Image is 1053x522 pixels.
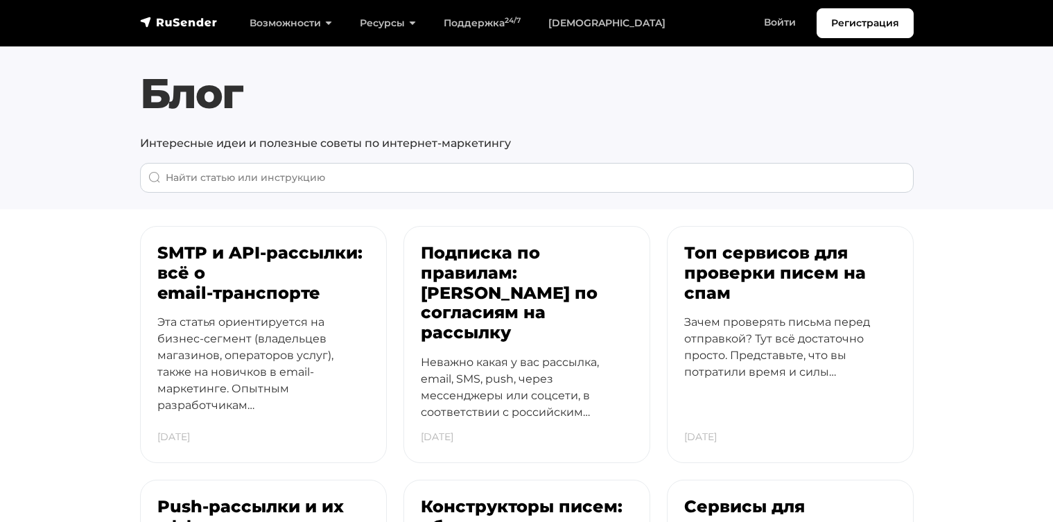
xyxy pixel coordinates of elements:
p: [DATE] [157,423,190,451]
h1: Блог [140,69,914,119]
a: Топ сервисов для проверки писем на спам Зачем проверять письма перед отправкой? Тут всё достаточн... [667,226,914,463]
a: Ресурсы [346,9,430,37]
a: Возможности [236,9,346,37]
p: [DATE] [421,423,453,451]
a: Подписка по правилам: [PERSON_NAME] по согласиям на рассылку Неважно какая у вас рассылка, email,... [403,226,650,463]
h3: Подписка по правилам: [PERSON_NAME] по согласиям на рассылку [421,243,633,343]
a: Поддержка24/7 [430,9,534,37]
a: [DEMOGRAPHIC_DATA] [534,9,679,37]
input: When autocomplete results are available use up and down arrows to review and enter to go to the d... [140,163,914,193]
h3: SMTP и API-рассылки: всё о email‑транспорте [157,243,369,303]
a: Регистрация [817,8,914,38]
p: [DATE] [684,423,717,451]
img: Поиск [148,171,161,184]
img: RuSender [140,15,218,29]
p: Зачем проверять письма перед отправкой? Тут всё достаточно просто. Представьте, что вы потратили ... [684,314,896,406]
a: SMTP и API-рассылки: всё о email‑транспорте Эта статья ориентируется на бизнес-сегмент (владельце... [140,226,387,463]
p: Интересные идеи и полезные советы по интернет-маркетингу [140,135,914,152]
sup: 24/7 [505,16,521,25]
a: Войти [750,8,810,37]
p: Неважно какая у вас рассылка, email, SMS, push, через мессенджеры или соцсети, в соответствии с р... [421,354,633,446]
p: Эта статья ориентируется на бизнес-сегмент (владельцев магазинов, операторов услуг), также на нов... [157,314,369,439]
h3: Топ сервисов для проверки писем на спам [684,243,896,303]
